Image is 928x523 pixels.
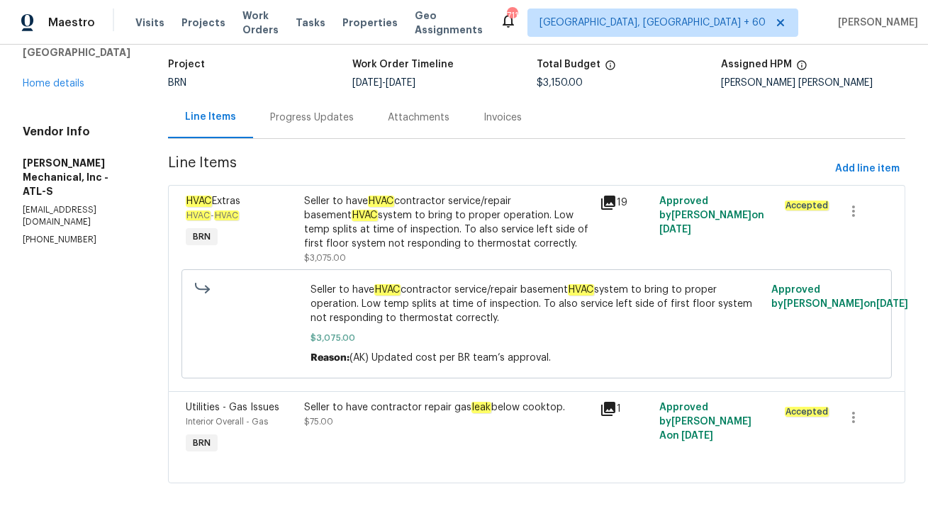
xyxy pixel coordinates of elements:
[186,211,239,220] span: -
[23,79,84,89] a: Home details
[352,210,378,221] em: HVAC
[721,60,792,69] h5: Assigned HPM
[659,225,691,235] span: [DATE]
[471,402,491,413] em: leak
[214,210,239,220] em: HVAC
[311,331,764,345] span: $3,075.00
[168,156,829,182] span: Line Items
[304,400,592,415] div: Seller to have contractor repair gas below cooktop.
[296,18,325,28] span: Tasks
[304,254,346,262] span: $3,075.00
[605,60,616,78] span: The total cost of line items that have been proposed by Opendoor. This sum includes line items th...
[537,60,600,69] h5: Total Budget
[168,78,186,88] span: BRN
[23,125,134,139] h4: Vendor Info
[600,194,651,211] div: 19
[352,60,454,69] h5: Work Order Timeline
[374,284,401,296] em: HVAC
[242,9,279,37] span: Work Orders
[415,9,483,37] span: Geo Assignments
[23,204,134,228] p: [EMAIL_ADDRESS][DOMAIN_NAME]
[829,156,905,182] button: Add line item
[185,110,236,124] div: Line Items
[785,407,829,417] em: Accepted
[187,436,216,450] span: BRN
[311,353,350,363] span: Reason:
[537,78,583,88] span: $3,150.00
[168,60,205,69] h5: Project
[23,234,134,246] p: [PHONE_NUMBER]
[187,230,216,244] span: BRN
[368,196,394,207] em: HVAC
[23,45,134,60] h5: [GEOGRAPHIC_DATA]
[186,196,212,207] em: HVAC
[721,78,905,88] div: [PERSON_NAME] [PERSON_NAME]
[785,201,829,210] em: Accepted
[681,431,713,441] span: [DATE]
[540,16,766,30] span: [GEOGRAPHIC_DATA], [GEOGRAPHIC_DATA] + 60
[835,160,900,178] span: Add line item
[270,111,354,125] div: Progress Updates
[186,417,268,426] span: Interior Overall - Gas
[386,78,415,88] span: [DATE]
[352,78,382,88] span: [DATE]
[771,285,908,309] span: Approved by [PERSON_NAME] on
[600,400,651,417] div: 1
[352,78,415,88] span: -
[796,60,807,78] span: The hpm assigned to this work order.
[483,111,522,125] div: Invoices
[350,353,551,363] span: (AK) Updated cost per BR team’s approval.
[568,284,594,296] em: HVAC
[186,403,279,412] span: Utilities - Gas Issues
[311,283,764,325] span: Seller to have contractor service/repair basement system to bring to proper operation. Low temp s...
[304,417,333,426] span: $75.00
[832,16,918,30] span: [PERSON_NAME]
[342,16,398,30] span: Properties
[304,194,592,251] div: Seller to have contractor service/repair basement system to bring to proper operation. Low temp s...
[186,210,211,220] em: HVAC
[507,9,517,23] div: 711
[48,16,95,30] span: Maestro
[135,16,164,30] span: Visits
[659,196,764,235] span: Approved by [PERSON_NAME] on
[876,299,908,309] span: [DATE]
[186,196,240,207] span: Extras
[659,403,751,441] span: Approved by [PERSON_NAME] A on
[181,16,225,30] span: Projects
[23,156,134,198] h5: [PERSON_NAME] Mechanical, Inc - ATL-S
[388,111,449,125] div: Attachments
